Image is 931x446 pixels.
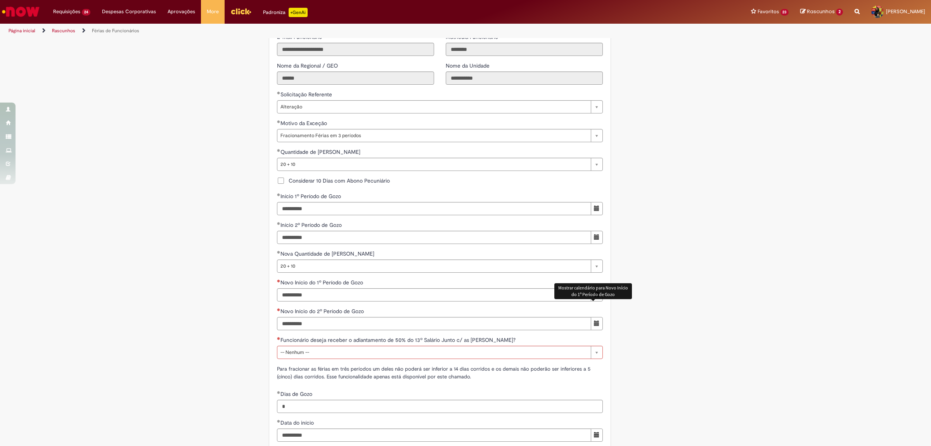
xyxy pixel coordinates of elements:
a: Férias de Funcionários [92,28,139,34]
span: Obrigatório Preenchido [277,391,280,394]
p: +GenAi [289,8,308,17]
span: Necessários [277,308,280,311]
span: 20 + 10 [280,158,587,171]
a: Rascunhos [52,28,75,34]
span: Início 2º Período de Gozo [280,221,343,228]
input: Novo Início do 2º Período de Gozo [277,317,591,330]
span: Quantidade de [PERSON_NAME] [280,148,362,155]
span: Obrigatório Preenchido [277,222,280,225]
span: Despesas Corporativas [102,8,156,16]
span: 23 [780,9,789,16]
span: Aprovações [168,8,195,16]
span: Obrigatório Preenchido [277,420,280,423]
span: Motivo da Exceção [280,120,329,127]
span: Considerar 10 Dias com Abono Pecuniário [289,177,390,185]
input: Dias de Gozo [277,400,603,413]
input: Nome da Regional / GEO [277,71,434,85]
input: Data do início 27 October 2025 Monday [277,429,591,442]
button: Mostrar calendário para Início 2º Período de Gozo [591,231,603,244]
span: Obrigatório Preenchido [277,91,280,94]
span: 20 + 10 [280,260,587,272]
span: Necessários [277,279,280,282]
input: Novo Início do 1º Período de Gozo [277,288,591,301]
img: click_logo_yellow_360x200.png [230,5,251,17]
span: Rascunhos [807,8,835,15]
span: Somente leitura - Nome da Regional / GEO [277,62,339,69]
div: Padroniza [263,8,308,17]
input: Início 1º Período de Gozo 27 October 2025 Monday [277,202,591,215]
span: Favoritos [758,8,779,16]
span: Novo Início do 1º Período de Gozo [280,279,365,286]
img: ServiceNow [1,4,41,19]
span: Requisições [53,8,80,16]
button: Mostrar calendário para Início 1º Período de Gozo [591,202,603,215]
span: Necessários [277,337,280,340]
span: Funcionário deseja receber o adiantamento de 50% do 13º Salário Junto c/ as [PERSON_NAME]? [280,336,517,343]
span: Nova Quantidade de [PERSON_NAME] [280,250,376,257]
span: Alteração [280,101,587,113]
div: Mostrar calendário para Novo Início do 1º Período de Gozo [554,283,632,299]
span: Fracionamento Férias em 3 períodos [280,129,587,142]
input: E-mail Funcionário [277,43,434,56]
span: -- Nenhum -- [280,346,587,359]
span: Dias de Gozo [280,390,314,397]
span: 24 [82,9,90,16]
button: Mostrar calendário para Novo Início do 2º Período de Gozo [591,317,603,330]
span: 2 [836,9,843,16]
span: Obrigatório Preenchido [277,193,280,196]
span: Data do início [280,419,315,426]
span: Novo Início do 2º Período de Gozo [280,308,365,315]
input: Início 2º Período de Gozo 27 October 2025 Monday [277,231,591,244]
a: Página inicial [9,28,35,34]
ul: Trilhas de página [6,24,615,38]
span: Obrigatório Preenchido [277,120,280,123]
span: [PERSON_NAME] [886,8,925,15]
span: Para fracionar as férias em três períodos um deles não poderá ser inferior a 14 dias corridos e o... [277,366,590,380]
span: Somente leitura - Nome da Unidade [446,62,491,69]
span: Obrigatório Preenchido [277,149,280,152]
input: Matrícula Funcionário [446,43,603,56]
span: Solicitação Referente [280,91,334,98]
a: Rascunhos [800,8,843,16]
button: Mostrar calendário para Data do início [591,429,603,442]
input: Nome da Unidade [446,71,603,85]
span: More [207,8,219,16]
span: Início 1º Período de Gozo [280,193,343,200]
span: Obrigatório Preenchido [277,251,280,254]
